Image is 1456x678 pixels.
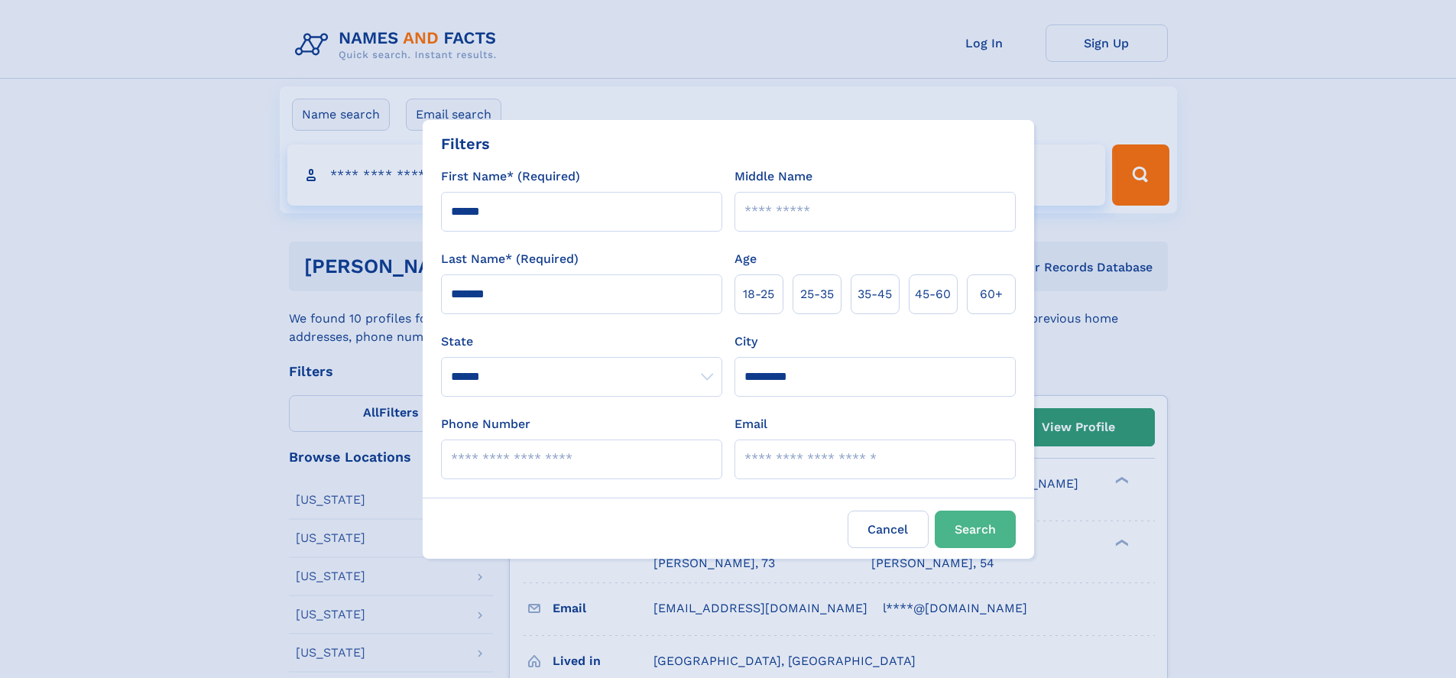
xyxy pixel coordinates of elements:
[441,132,490,155] div: Filters
[743,285,774,303] span: 18‑25
[734,167,812,186] label: Middle Name
[800,285,834,303] span: 25‑35
[935,511,1016,548] button: Search
[441,415,530,433] label: Phone Number
[848,511,929,548] label: Cancel
[915,285,951,303] span: 45‑60
[734,415,767,433] label: Email
[441,250,579,268] label: Last Name* (Required)
[441,167,580,186] label: First Name* (Required)
[734,333,757,351] label: City
[734,250,757,268] label: Age
[980,285,1003,303] span: 60+
[441,333,722,351] label: State
[858,285,892,303] span: 35‑45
